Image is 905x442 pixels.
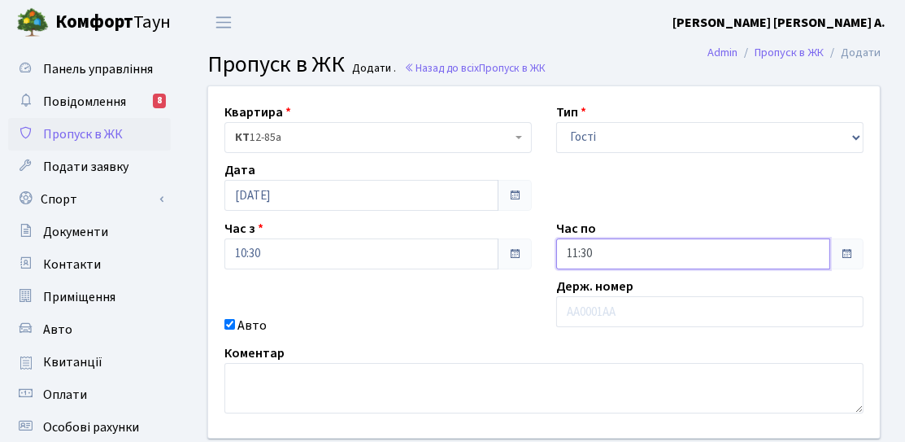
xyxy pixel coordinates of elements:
[8,379,171,411] a: Оплати
[8,248,171,281] a: Контакти
[235,129,511,146] span: <b>КТ</b>&nbsp;&nbsp;&nbsp;&nbsp;12-85а
[43,386,87,404] span: Оплати
[672,14,885,32] b: [PERSON_NAME] [PERSON_NAME] А.
[8,346,171,379] a: Квитанції
[8,85,171,118] a: Повідомлення8
[8,216,171,248] a: Документи
[153,94,166,108] div: 8
[224,160,255,180] label: Дата
[235,129,250,146] b: КТ
[824,44,881,62] li: Додати
[224,122,532,153] span: <b>КТ</b>&nbsp;&nbsp;&nbsp;&nbsp;12-85а
[224,103,291,122] label: Квартира
[43,418,139,436] span: Особові рахунки
[224,344,285,363] label: Коментар
[43,256,101,274] span: Контакти
[672,13,885,33] a: [PERSON_NAME] [PERSON_NAME] А.
[755,44,824,61] a: Пропуск в ЖК
[8,183,171,216] a: Спорт
[43,288,115,306] span: Приміщення
[8,118,171,151] a: Пропуск в ЖК
[43,125,123,143] span: Пропуск в ЖК
[203,9,244,36] button: Переключити навігацію
[43,158,128,176] span: Подати заявку
[479,60,546,76] span: Пропуск в ЖК
[55,9,171,37] span: Таун
[43,60,153,78] span: Панель управління
[707,44,737,61] a: Admin
[237,316,267,335] label: Авто
[404,60,546,76] a: Назад до всіхПропуск в ЖК
[556,296,864,327] input: AA0001AA
[8,281,171,313] a: Приміщення
[43,353,102,371] span: Квитанції
[556,277,633,296] label: Держ. номер
[16,7,49,39] img: logo.png
[43,93,126,111] span: Повідомлення
[8,53,171,85] a: Панель управління
[683,36,905,70] nav: breadcrumb
[8,313,171,346] a: Авто
[43,223,108,241] span: Документи
[8,151,171,183] a: Подати заявку
[556,103,586,122] label: Тип
[43,321,72,339] span: Авто
[556,219,596,239] label: Час по
[55,9,133,35] b: Комфорт
[350,62,397,76] small: Додати .
[207,48,345,81] span: Пропуск в ЖК
[224,219,263,239] label: Час з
